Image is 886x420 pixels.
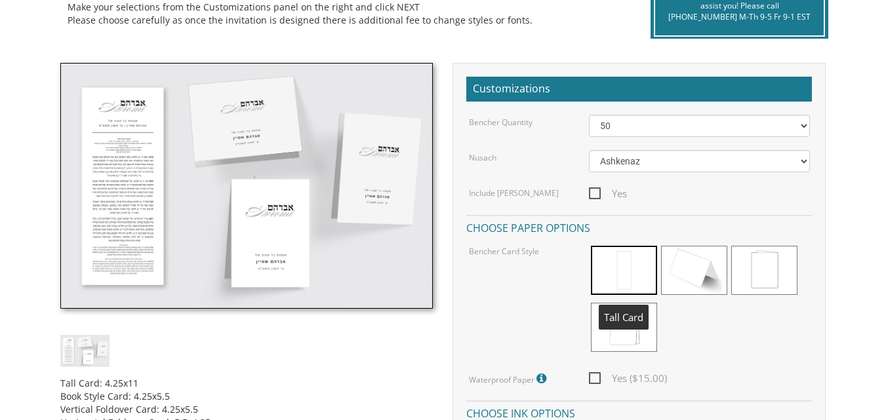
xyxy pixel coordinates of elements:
label: Waterproof Paper [469,370,550,387]
label: Include [PERSON_NAME] [469,187,559,199]
span: Yes [589,185,627,202]
img: cbstyle1.jpg [60,335,110,367]
span: Yes ($15.00) [589,370,667,387]
h4: Choose paper options [466,215,812,238]
h2: Customizations [466,77,812,102]
img: cbstyle1.jpg [60,63,433,309]
label: Nusach [469,152,496,163]
label: Bencher Quantity [469,117,533,128]
div: Make your selections from the Customizations panel on the right and click NEXT Please choose care... [68,1,620,27]
label: Bencher Card Style [469,246,539,257]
